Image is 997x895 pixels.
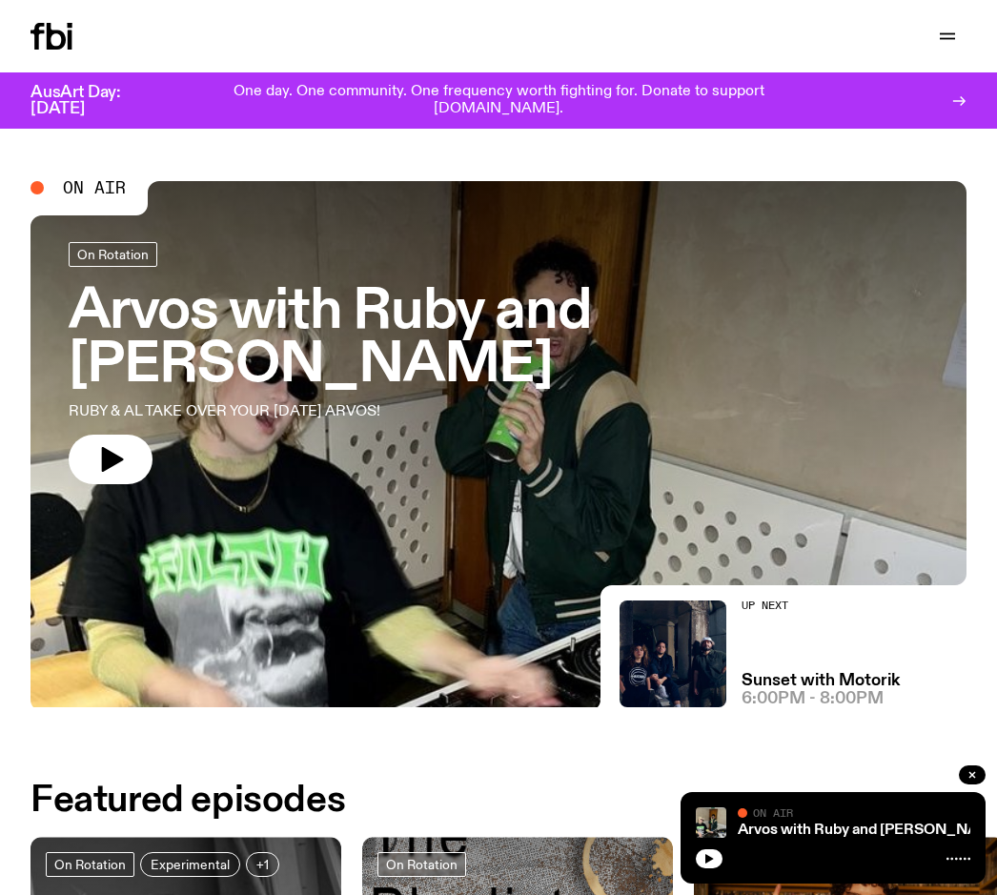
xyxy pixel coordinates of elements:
[742,673,900,689] a: Sunset with Motorik
[696,807,726,838] img: Ruby wears a Collarbones t shirt and pretends to play the DJ decks, Al sings into a pringles can....
[377,852,466,877] a: On Rotation
[31,181,966,707] a: Ruby wears a Collarbones t shirt and pretends to play the DJ decks, Al sings into a pringles can....
[69,242,928,484] a: Arvos with Ruby and [PERSON_NAME]RUBY & AL TAKE OVER YOUR [DATE] ARVOS!
[742,600,900,611] h2: Up Next
[386,858,458,872] span: On Rotation
[168,84,829,117] p: One day. One community. One frequency worth fighting for. Donate to support [DOMAIN_NAME].
[151,858,230,872] span: Experimental
[54,858,126,872] span: On Rotation
[69,400,557,423] p: RUBY & AL TAKE OVER YOUR [DATE] ARVOS!
[31,783,345,818] h2: Featured episodes
[69,242,157,267] a: On Rotation
[256,858,269,872] span: +1
[742,691,884,707] span: 6:00pm - 8:00pm
[63,179,126,196] span: On Air
[46,852,134,877] a: On Rotation
[31,85,153,117] h3: AusArt Day: [DATE]
[753,806,793,819] span: On Air
[77,247,149,261] span: On Rotation
[140,852,240,877] a: Experimental
[69,286,928,393] h3: Arvos with Ruby and [PERSON_NAME]
[246,852,279,877] button: +1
